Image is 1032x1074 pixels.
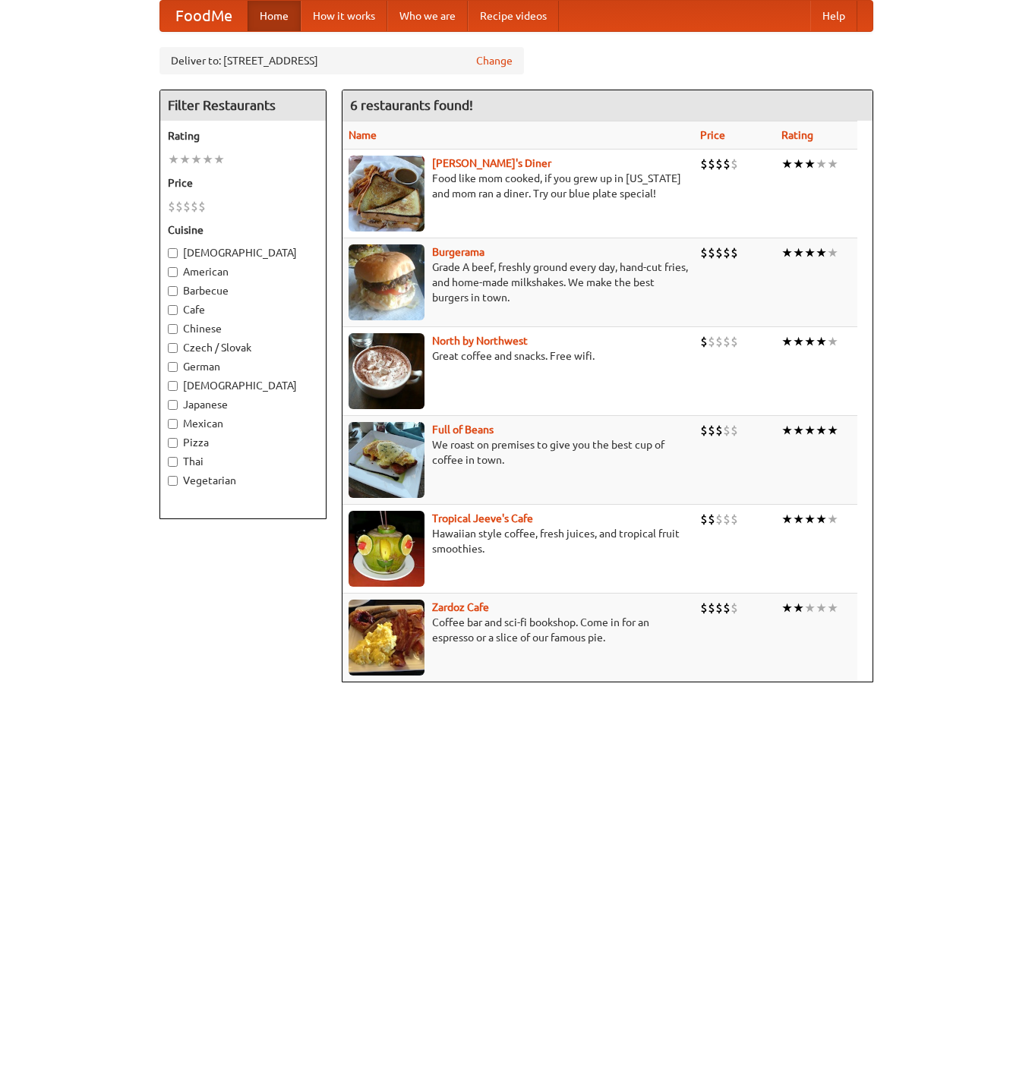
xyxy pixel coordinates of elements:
[781,129,813,141] a: Rating
[168,302,318,317] label: Cafe
[700,600,708,616] li: $
[168,286,178,296] input: Barbecue
[723,422,731,439] li: $
[816,511,827,528] li: ★
[168,245,318,260] label: [DEMOGRAPHIC_DATA]
[349,615,688,645] p: Coffee bar and sci-fi bookshop. Come in for an espresso or a slice of our famous pie.
[804,422,816,439] li: ★
[715,422,723,439] li: $
[781,244,793,261] li: ★
[708,422,715,439] li: $
[168,343,178,353] input: Czech / Slovak
[168,175,318,191] h5: Price
[349,333,424,409] img: north.jpg
[168,454,318,469] label: Thai
[168,438,178,448] input: Pizza
[168,340,318,355] label: Czech / Slovak
[781,600,793,616] li: ★
[731,511,738,528] li: $
[191,198,198,215] li: $
[168,283,318,298] label: Barbecue
[168,419,178,429] input: Mexican
[349,260,688,305] p: Grade A beef, freshly ground every day, hand-cut fries, and home-made milkshakes. We make the bes...
[827,511,838,528] li: ★
[816,156,827,172] li: ★
[159,47,524,74] div: Deliver to: [STREET_ADDRESS]
[191,151,202,168] li: ★
[168,473,318,488] label: Vegetarian
[432,424,494,436] a: Full of Beans
[723,333,731,350] li: $
[432,246,484,258] a: Burgerama
[708,511,715,528] li: $
[723,156,731,172] li: $
[715,600,723,616] li: $
[168,151,179,168] li: ★
[175,198,183,215] li: $
[793,244,804,261] li: ★
[731,333,738,350] li: $
[793,333,804,350] li: ★
[168,198,175,215] li: $
[349,244,424,320] img: burgerama.jpg
[168,321,318,336] label: Chinese
[198,198,206,215] li: $
[804,511,816,528] li: ★
[349,511,424,587] img: jeeves.jpg
[700,156,708,172] li: $
[248,1,301,31] a: Home
[816,422,827,439] li: ★
[816,600,827,616] li: ★
[168,435,318,450] label: Pizza
[731,422,738,439] li: $
[168,267,178,277] input: American
[202,151,213,168] li: ★
[816,333,827,350] li: ★
[810,1,857,31] a: Help
[168,457,178,467] input: Thai
[168,359,318,374] label: German
[349,422,424,498] img: beans.jpg
[715,156,723,172] li: $
[432,601,489,613] a: Zardoz Cafe
[476,53,513,68] a: Change
[793,600,804,616] li: ★
[723,244,731,261] li: $
[168,222,318,238] h5: Cuisine
[700,244,708,261] li: $
[700,333,708,350] li: $
[432,512,533,524] b: Tropical Jeeve's Cafe
[804,244,816,261] li: ★
[168,476,178,486] input: Vegetarian
[793,511,804,528] li: ★
[468,1,559,31] a: Recipe videos
[179,151,191,168] li: ★
[168,362,178,372] input: German
[723,511,731,528] li: $
[168,378,318,393] label: [DEMOGRAPHIC_DATA]
[387,1,468,31] a: Who we are
[793,156,804,172] li: ★
[816,244,827,261] li: ★
[168,128,318,143] h5: Rating
[168,397,318,412] label: Japanese
[349,600,424,676] img: zardoz.jpg
[804,600,816,616] li: ★
[781,333,793,350] li: ★
[731,156,738,172] li: $
[168,305,178,315] input: Cafe
[700,129,725,141] a: Price
[723,600,731,616] li: $
[168,381,178,391] input: [DEMOGRAPHIC_DATA]
[168,248,178,258] input: [DEMOGRAPHIC_DATA]
[432,157,551,169] a: [PERSON_NAME]'s Diner
[168,324,178,334] input: Chinese
[827,156,838,172] li: ★
[432,335,528,347] a: North by Northwest
[781,156,793,172] li: ★
[715,333,723,350] li: $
